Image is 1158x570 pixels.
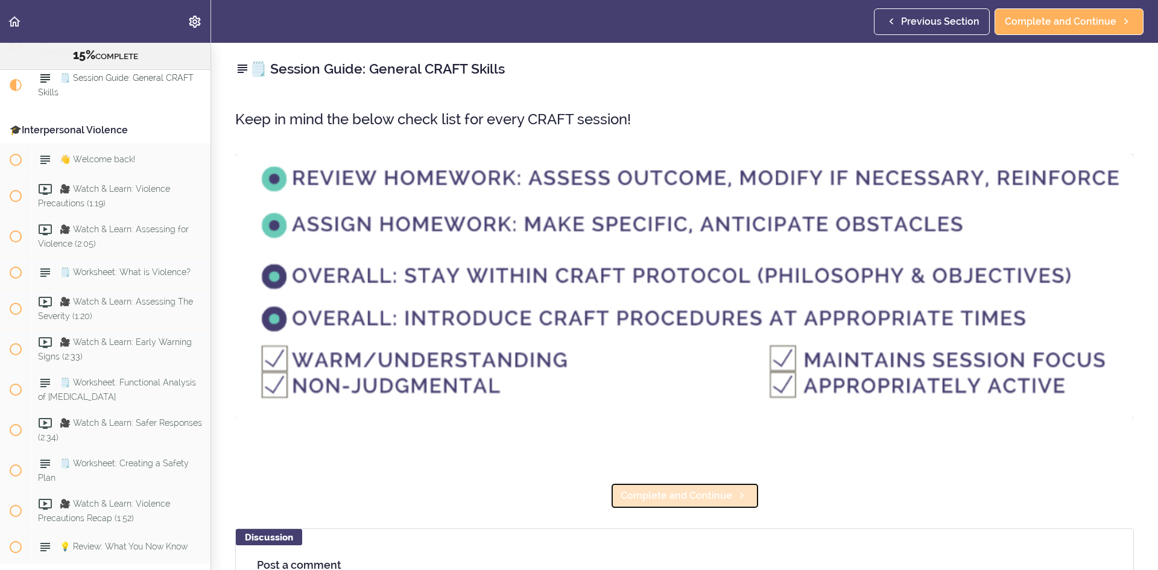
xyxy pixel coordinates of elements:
[7,14,22,29] svg: Back to course curriculum
[60,155,135,165] span: 👋 Welcome back!
[60,268,191,277] span: 🗒️ Worksheet: What is Violence?
[38,225,189,249] span: 🎥 Watch & Learn: Assessing for Violence (2:05)
[38,378,196,401] span: 🗒️ Worksheet: Functional Analysis of [MEDICAL_DATA]
[38,499,170,522] span: 🎥 Watch & Learn: Violence Precautions Recap (1:52)
[38,338,192,361] span: 🎥 Watch & Learn: Early Warning Signs (2:33)
[235,109,1134,129] h3: Keep in mind the below check list for every CRAFT session!
[60,542,188,551] span: 💡 Review: What You Now Know
[188,14,202,29] svg: Settings Menu
[15,48,195,63] div: COMPLETE
[621,489,732,503] span: Complete and Continue
[235,59,1134,79] h2: 🗒️ Session Guide: General CRAFT Skills
[38,418,202,442] span: 🎥 Watch & Learn: Safer Responses (2:34)
[901,14,979,29] span: Previous Section
[73,48,95,62] span: 15%
[874,8,990,35] a: Previous Section
[236,529,302,545] div: Discussion
[235,153,1134,419] img: 3q1jXik6QmKA6FC2rxSo_Screenshot+2023-10-16+at+12.29.13+PM.png
[38,458,189,482] span: 🗒️ Worksheet: Creating a Safety Plan
[610,483,759,509] a: Complete and Continue
[1005,14,1116,29] span: Complete and Continue
[995,8,1144,35] a: Complete and Continue
[38,185,170,208] span: 🎥 Watch & Learn: Violence Precautions (1:19)
[38,74,194,97] span: 🗒️ Session Guide: General CRAFT Skills
[38,297,193,321] span: 🎥 Watch & Learn: Assessing The Severity (1:20)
